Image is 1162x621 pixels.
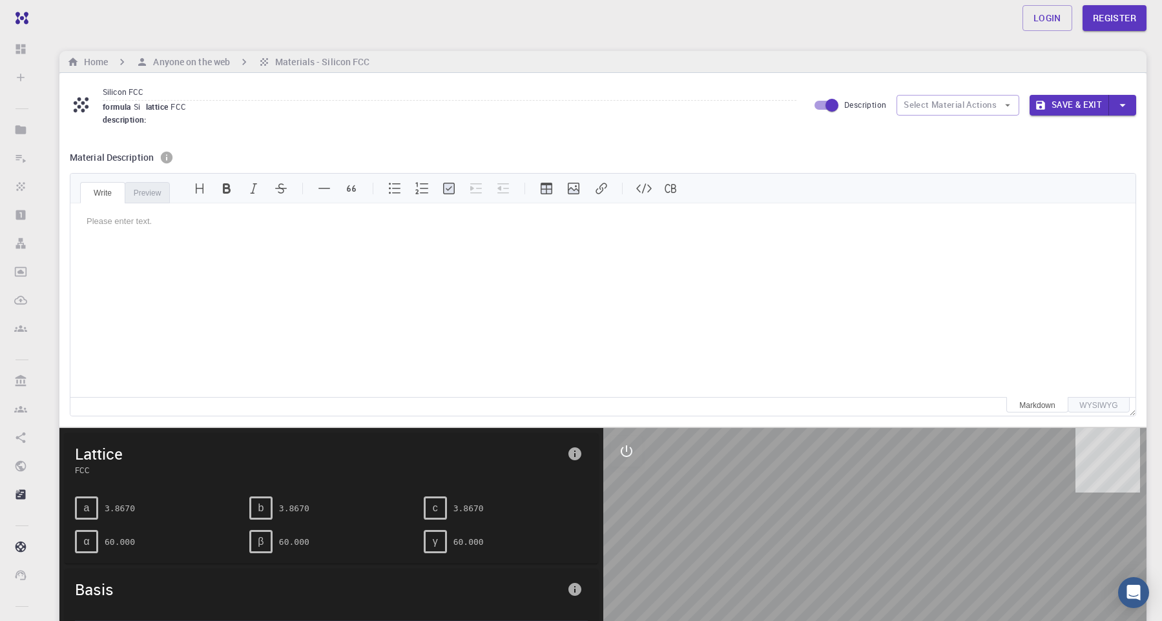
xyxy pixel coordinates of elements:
[314,178,335,199] button: Line
[1068,397,1130,412] div: WYSIWYG
[439,178,459,199] button: Task
[244,178,264,199] button: Italic
[590,178,611,199] button: Insert link
[341,178,362,199] button: Blockquote
[84,502,90,514] span: a
[433,536,438,547] span: γ
[562,576,588,602] button: info
[75,579,562,600] span: Basis
[270,55,369,69] h6: Materials - Silicon FCC
[897,95,1019,116] button: Select Material Actions
[216,178,237,199] button: Bold
[279,497,309,520] pre: 3.8670
[453,497,484,520] pre: 3.8670
[411,178,432,199] button: Ordered list
[65,55,372,69] nav: breadcrumb
[105,497,135,520] pre: 3.8670
[171,101,191,112] span: FCC
[1118,577,1149,608] div: Open Intercom Messenger
[80,182,125,203] div: Write
[75,443,562,464] span: Lattice
[83,536,89,547] span: α
[105,531,135,553] pre: 60.000
[75,464,562,476] span: FCC
[156,147,177,168] button: info
[10,12,28,25] img: logo
[562,441,588,467] button: info
[103,114,147,127] span: description :
[466,178,486,199] button: Indent
[134,101,146,112] span: Si
[271,178,291,199] button: Strike
[384,178,405,199] button: Unordered list
[433,502,438,514] span: c
[146,101,171,112] span: lattice
[79,55,108,69] h6: Home
[189,178,210,199] button: Headings
[453,531,484,553] pre: 60.000
[661,178,681,199] button: Insert codeBlock
[493,178,514,199] button: Outdent
[103,101,134,112] span: formula
[258,502,264,514] span: b
[844,99,886,110] span: Description
[1083,5,1146,31] a: Register
[634,178,654,199] button: Inline code
[87,216,152,226] span: Please enter text.
[125,182,170,203] div: Preview
[1030,95,1109,116] button: Save & Exit
[563,178,584,199] button: Insert image
[536,178,557,199] button: Insert table
[258,536,264,547] span: β
[1022,5,1072,31] a: Login
[148,55,230,69] h6: Anyone on the web
[70,150,154,165] h6: Material Description
[279,531,309,553] pre: 60.000
[1006,397,1068,412] div: Markdown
